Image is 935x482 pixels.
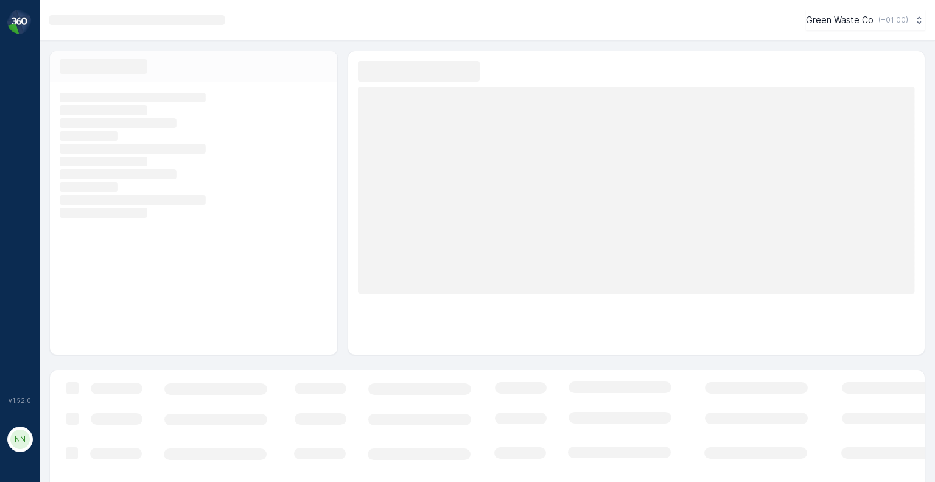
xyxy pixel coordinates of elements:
[7,406,32,472] button: NN
[806,14,874,26] p: Green Waste Co
[806,10,925,30] button: Green Waste Co(+01:00)
[10,430,30,449] div: NN
[7,397,32,404] span: v 1.52.0
[7,10,32,34] img: logo
[878,15,908,25] p: ( +01:00 )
